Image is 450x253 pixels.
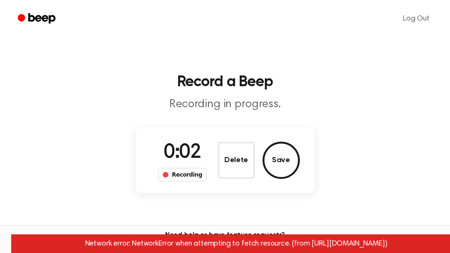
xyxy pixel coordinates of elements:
[394,7,439,30] a: Log Out
[46,97,404,112] p: Recording in progress.
[164,143,201,163] span: 0:02
[263,142,300,179] button: Save Audio Record
[11,75,439,89] h1: Record a Beep
[11,10,64,28] a: Beep
[158,168,207,182] div: Recording
[218,142,255,179] button: Delete Audio Record
[6,239,444,248] span: Contact us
